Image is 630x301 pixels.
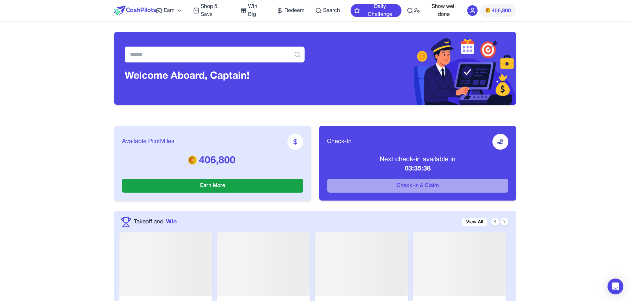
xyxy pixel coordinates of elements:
button: PMs406,800 [480,4,516,17]
a: Redeem [276,7,305,15]
img: PMs [188,155,197,165]
button: Check-In & Claim [327,179,508,193]
a: Shop & Save [193,3,230,19]
img: Header decoration [315,32,516,105]
button: Earn More [122,179,303,193]
span: Available PilotMiles [122,137,174,146]
p: 406,800 [122,155,303,167]
span: Win Big [248,3,266,19]
span: Takeoff and [134,217,163,226]
span: 406,800 [492,7,511,15]
a: Search [315,7,340,15]
h3: Welcome Aboard, Captain ! [125,70,305,82]
a: Takeoff andWin [134,217,177,226]
p: 03:35:38 [327,164,508,173]
a: View All [462,218,487,226]
span: Check-In [327,137,352,146]
div: Open Intercom Messenger [608,279,623,294]
img: receive-dollar [497,138,504,145]
span: Shop & Save [201,3,230,19]
span: Earn [164,7,175,15]
span: Redeem [284,7,305,15]
span: Win [166,217,177,226]
a: Earn [156,7,183,15]
button: Show well done [425,3,462,19]
p: Next check-in available in [327,155,508,164]
img: CashPilots Logo [114,6,156,16]
button: Daily Challenge [351,4,401,17]
span: Search [323,7,340,15]
a: Win Big [240,3,266,19]
img: PMs [485,8,490,13]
